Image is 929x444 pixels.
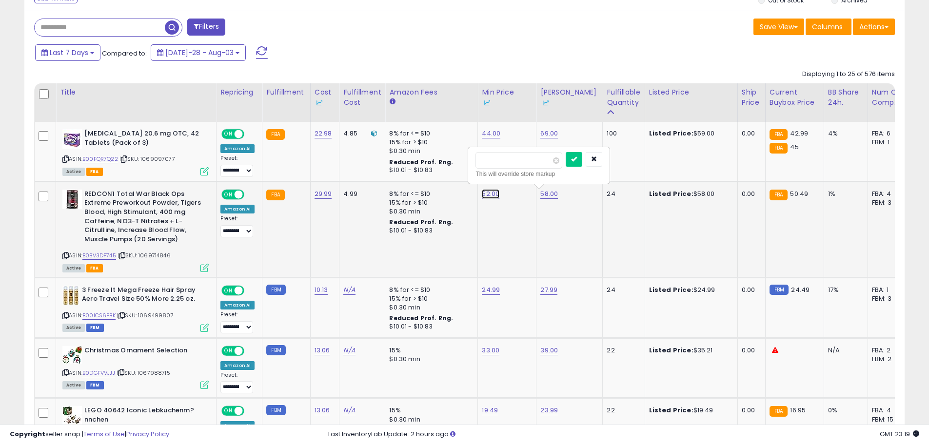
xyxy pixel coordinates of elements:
div: This will override store markup [475,169,602,179]
div: Displaying 1 to 25 of 576 items [802,70,895,79]
span: 45 [790,142,798,152]
a: 23.99 [540,405,558,415]
div: Amazon AI [220,205,255,213]
b: Listed Price: [649,346,693,355]
a: N/A [343,346,355,355]
span: All listings currently available for purchase on Amazon [62,168,85,176]
a: 19.49 [482,405,498,415]
div: Fulfillable Quantity [607,87,640,108]
b: Reduced Prof. Rng. [389,158,453,166]
div: Min Price [482,87,532,108]
a: 33.00 [482,346,499,355]
div: Last InventoryLab Update: 2 hours ago. [328,430,919,439]
b: Listed Price: [649,285,693,294]
div: Cost [315,87,336,108]
div: Amazon AI [220,144,255,153]
div: FBM: 1 [872,138,904,147]
span: 50.49 [790,189,808,198]
div: ASIN: [62,286,209,331]
a: 24.99 [482,285,500,295]
span: ON [222,287,235,295]
small: FBA [770,129,788,140]
span: OFF [243,347,258,355]
img: InventoryLab Logo [540,98,550,108]
small: FBA [770,143,788,154]
div: $58.00 [649,190,730,198]
div: 15% [389,406,470,415]
div: 17% [828,286,860,294]
div: FBA: 4 [872,406,904,415]
small: FBM [266,405,285,415]
a: B0BV3DP745 [82,251,116,260]
span: Last 7 Days [50,48,88,58]
span: | SKU: 1069714846 [118,251,171,259]
div: FBA: 2 [872,346,904,355]
div: Num of Comp. [872,87,908,108]
a: 13.06 [315,346,330,355]
span: FBM [86,381,104,389]
div: 22 [607,346,637,355]
span: All listings currently available for purchase on Amazon [62,324,85,332]
div: 22 [607,406,637,415]
a: 44.00 [482,129,500,138]
img: InventoryLab Logo [315,98,324,108]
div: 15% [389,346,470,355]
div: $19.49 [649,406,730,415]
div: 24 [607,190,637,198]
div: ASIN: [62,129,209,174]
small: Amazon Fees. [389,97,395,106]
img: 51rnKq2v54L._SL40_.jpg [62,406,82,425]
span: All listings currently available for purchase on Amazon [62,381,85,389]
div: Amazon Fees [389,87,474,97]
div: $10.01 - $10.83 [389,227,470,235]
button: Save View [753,19,804,35]
span: | SKU: 1067988715 [117,369,170,377]
div: Amazon AI [220,301,255,309]
div: 8% for <= $10 [389,129,470,138]
div: $35.21 [649,346,730,355]
small: FBM [266,285,285,295]
strong: Copyright [10,429,45,439]
div: 8% for <= $10 [389,190,470,198]
a: 22.98 [315,129,332,138]
div: Repricing [220,87,258,97]
div: FBA: 6 [872,129,904,138]
b: Listed Price: [649,189,693,198]
div: $0.30 min [389,355,470,364]
a: 10.13 [315,285,328,295]
div: N/A [828,346,860,355]
div: 0.00 [742,346,758,355]
b: LEGO 40642 Iconic Lebkuchenm?nnchen [84,406,203,426]
div: 0% [828,406,860,415]
span: Compared to: [102,49,147,58]
img: 41GD1u2iU+L._SL40_.jpg [62,346,82,364]
small: FBM [770,285,789,295]
div: 100 [607,129,637,138]
button: Last 7 Days [35,44,100,61]
span: 42.99 [790,129,808,138]
span: FBA [86,264,103,272]
img: 41L1UsXEOML._SL40_.jpg [62,190,82,209]
img: InventoryLab Logo [482,98,492,108]
span: FBM [86,324,104,332]
div: 0.00 [742,190,758,198]
div: $24.99 [649,286,730,294]
a: N/A [343,405,355,415]
a: N/A [343,285,355,295]
a: 29.99 [315,189,332,199]
a: 52.00 [482,189,499,199]
div: $59.00 [649,129,730,138]
span: OFF [243,190,258,198]
a: 13.06 [315,405,330,415]
b: Reduced Prof. Rng. [389,314,453,322]
div: $10.01 - $10.83 [389,323,470,331]
small: FBA [770,190,788,200]
div: Current Buybox Price [770,87,820,108]
a: B00FQR7Q22 [82,155,118,163]
div: Amazon AI [220,361,255,370]
div: seller snap | | [10,430,169,439]
a: Privacy Policy [126,429,169,439]
span: 24.49 [791,285,810,294]
span: OFF [243,130,258,138]
a: B0DGFVVJJJ [82,369,115,377]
